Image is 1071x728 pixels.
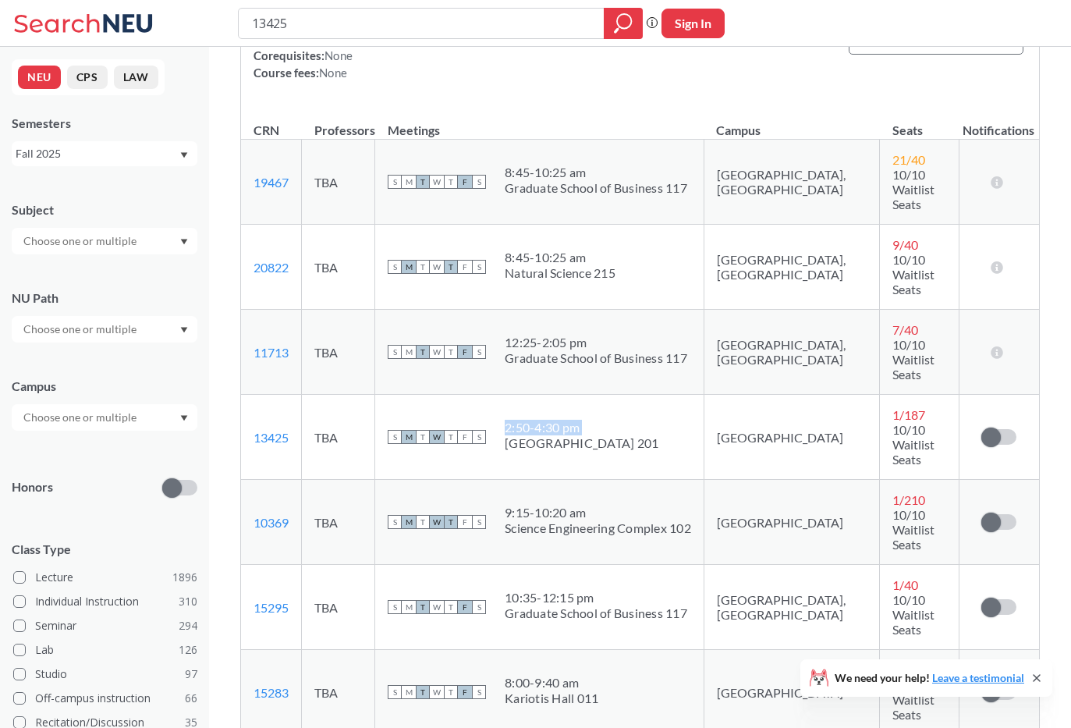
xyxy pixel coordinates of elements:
td: [GEOGRAPHIC_DATA], [GEOGRAPHIC_DATA] [704,140,880,225]
span: M [402,515,416,529]
label: Studio [13,664,197,684]
span: M [402,345,416,359]
a: 15295 [254,600,289,615]
span: 1 / 210 [892,492,925,507]
td: [GEOGRAPHIC_DATA], [GEOGRAPHIC_DATA] [704,310,880,395]
span: W [430,515,444,529]
span: S [472,345,486,359]
span: T [416,345,430,359]
span: F [458,260,472,274]
span: 126 [179,641,197,659]
span: W [430,430,444,444]
a: 10369 [254,515,289,530]
td: TBA [302,480,375,565]
th: Seats [880,106,959,140]
span: T [416,430,430,444]
span: 9 / 40 [892,237,918,252]
a: 19467 [254,175,289,190]
span: T [444,430,458,444]
input: Class, professor, course number, "phrase" [250,10,593,37]
td: TBA [302,565,375,650]
span: S [472,175,486,189]
span: S [388,175,402,189]
td: TBA [302,310,375,395]
label: Individual Instruction [13,591,197,612]
span: T [444,600,458,614]
td: TBA [302,140,375,225]
div: Fall 2025Dropdown arrow [12,141,197,166]
div: Dropdown arrow [12,228,197,254]
span: 10/10 Waitlist Seats [892,677,934,722]
a: 11713 [254,345,289,360]
button: CPS [67,66,108,89]
span: W [430,345,444,359]
span: 10/10 Waitlist Seats [892,592,934,637]
span: 21 / 40 [892,152,925,167]
div: Science Engineering Complex 102 [505,520,691,536]
span: T [444,685,458,699]
span: 1896 [172,569,197,586]
td: TBA [302,395,375,480]
div: Kariotis Hall 011 [505,691,598,706]
svg: Dropdown arrow [180,415,188,421]
th: Campus [704,106,880,140]
span: 10/10 Waitlist Seats [892,337,934,382]
span: S [472,685,486,699]
div: Semesters [12,115,197,132]
div: 8:45 - 10:25 am [505,250,615,265]
span: T [444,345,458,359]
span: S [472,515,486,529]
div: 8:45 - 10:25 am [505,165,687,180]
button: Sign In [661,9,725,38]
span: We need your help! [835,673,1024,684]
span: T [416,260,430,274]
span: S [472,430,486,444]
th: Meetings [375,106,704,140]
div: Graduate School of Business 117 [505,350,687,366]
span: F [458,430,472,444]
div: Natural Science 215 [505,265,615,281]
svg: magnifying glass [614,12,633,34]
button: NEU [18,66,61,89]
th: Professors [302,106,375,140]
span: S [388,515,402,529]
span: W [430,175,444,189]
span: T [416,515,430,529]
span: None [319,66,347,80]
p: Honors [12,478,53,496]
span: S [472,260,486,274]
a: Leave a testimonial [932,671,1024,684]
span: Class Type [12,541,197,558]
span: 1 / 187 [892,407,925,422]
span: T [444,515,458,529]
span: W [430,685,444,699]
span: T [416,175,430,189]
td: [GEOGRAPHIC_DATA] [704,480,880,565]
input: Choose one or multiple [16,320,147,339]
span: 310 [179,593,197,610]
span: None [324,48,353,62]
span: F [458,175,472,189]
td: [GEOGRAPHIC_DATA] [704,395,880,480]
span: 10/10 Waitlist Seats [892,252,934,297]
span: 10/10 Waitlist Seats [892,507,934,552]
a: 13425 [254,430,289,445]
span: M [402,430,416,444]
svg: Dropdown arrow [180,327,188,333]
div: Fall 2025 [16,145,179,162]
div: 9:15 - 10:20 am [505,505,691,520]
div: 12:25 - 2:05 pm [505,335,687,350]
div: Dropdown arrow [12,404,197,431]
span: T [416,600,430,614]
td: TBA [302,225,375,310]
span: S [388,260,402,274]
span: F [458,345,472,359]
span: F [458,685,472,699]
span: W [430,260,444,274]
svg: Dropdown arrow [180,239,188,245]
td: [GEOGRAPHIC_DATA], [GEOGRAPHIC_DATA] [704,225,880,310]
span: M [402,600,416,614]
div: NUPaths: Prerequisites: Corequisites: Course fees: [254,12,544,81]
span: 7 / 40 [892,322,918,337]
div: 2:50 - 4:30 pm [505,420,658,435]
